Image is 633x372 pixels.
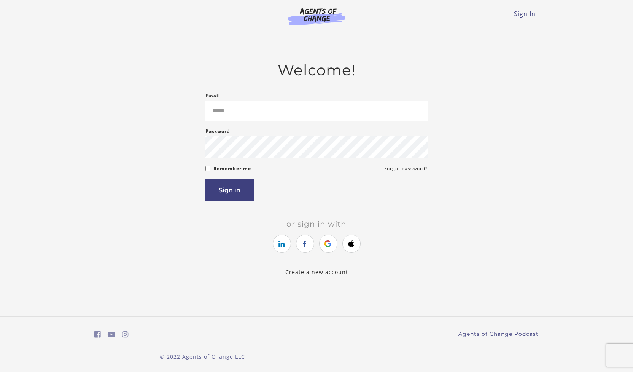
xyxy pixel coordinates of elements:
a: https://www.youtube.com/c/AgentsofChangeTestPrepbyMeaganMitchell (Open in a new window) [108,329,115,340]
label: Remember me [213,164,251,173]
button: Sign in [205,179,254,201]
a: https://www.facebook.com/groups/aswbtestprep (Open in a new window) [94,329,101,340]
a: https://www.instagram.com/agentsofchangeprep/ (Open in a new window) [122,329,129,340]
a: Sign In [514,10,536,18]
label: Password [205,127,230,136]
i: https://www.youtube.com/c/AgentsofChangeTestPrepbyMeaganMitchell (Open in a new window) [108,331,115,338]
a: https://courses.thinkific.com/users/auth/linkedin?ss%5Breferral%5D=&ss%5Buser_return_to%5D=&ss%5B... [273,235,291,253]
a: Forgot password? [384,164,428,173]
p: © 2022 Agents of Change LLC [94,353,310,361]
h2: Welcome! [205,61,428,79]
i: https://www.facebook.com/groups/aswbtestprep (Open in a new window) [94,331,101,338]
a: https://courses.thinkific.com/users/auth/apple?ss%5Breferral%5D=&ss%5Buser_return_to%5D=&ss%5Bvis... [342,235,361,253]
label: Email [205,91,220,101]
img: Agents of Change Logo [280,8,353,25]
span: Or sign in with [280,219,353,228]
a: https://courses.thinkific.com/users/auth/google?ss%5Breferral%5D=&ss%5Buser_return_to%5D=&ss%5Bvi... [319,235,337,253]
i: https://www.instagram.com/agentsofchangeprep/ (Open in a new window) [122,331,129,338]
a: https://courses.thinkific.com/users/auth/facebook?ss%5Breferral%5D=&ss%5Buser_return_to%5D=&ss%5B... [296,235,314,253]
a: Create a new account [285,268,348,276]
a: Agents of Change Podcast [458,330,539,338]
